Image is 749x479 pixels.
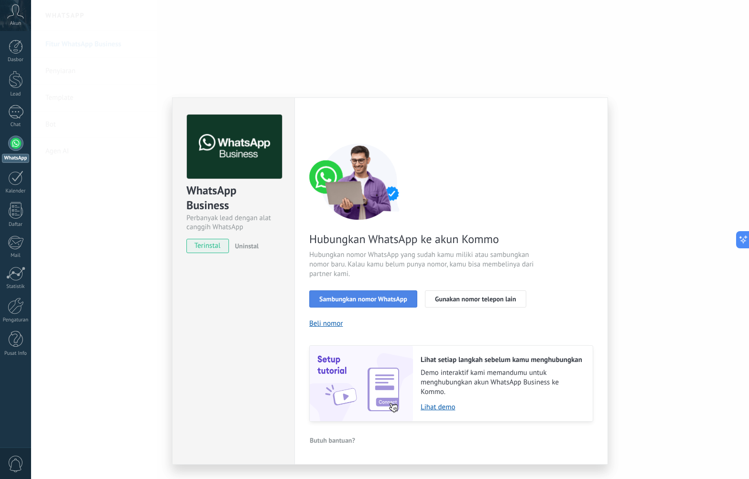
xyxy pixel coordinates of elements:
button: Gunakan nomor telepon lain [425,290,526,308]
div: Dasbor [2,57,30,63]
h2: Lihat setiap langkah sebelum kamu menghubungkan [421,355,583,364]
div: WhatsApp Business [186,183,281,213]
div: Daftar [2,222,30,228]
span: Sambungkan nomor WhatsApp [319,296,407,302]
button: Sambungkan nomor WhatsApp [309,290,417,308]
span: Butuh bantuan? [310,437,355,444]
div: Lead [2,91,30,97]
span: Demo interaktif kami memandumu untuk menghubungkan akun WhatsApp Business ke Kommo. [421,368,583,397]
span: Hubungkan nomor WhatsApp yang sudah kamu miliki atau sambungkan nomor baru. Kalau kamu belum puny... [309,250,537,279]
span: Akun [10,21,22,27]
button: Uninstal [231,239,259,253]
div: WhatsApp [2,154,29,163]
div: Pengaturan [2,317,30,323]
img: logo_main.png [187,115,282,179]
button: Butuh bantuan? [309,433,356,447]
div: Mail [2,253,30,259]
span: Gunakan nomor telepon lain [435,296,516,302]
span: Uninstal [235,242,259,250]
span: terinstal [187,239,228,253]
button: Beli nomor [309,319,343,328]
div: Pusat Info [2,351,30,357]
span: Hubungkan WhatsApp ke akun Kommo [309,232,537,246]
div: Kalender [2,188,30,194]
img: connect number [309,143,410,220]
div: Chat [2,122,30,128]
a: Lihat demo [421,403,583,412]
div: Statistik [2,284,30,290]
div: Perbanyak lead dengan alat canggih WhatsApp [186,213,281,232]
